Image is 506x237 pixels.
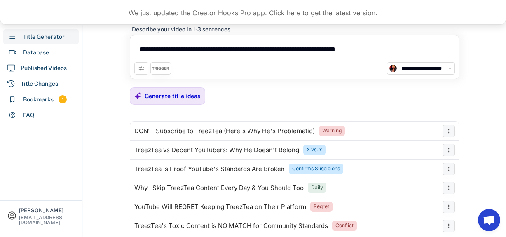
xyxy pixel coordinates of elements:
[322,127,342,134] div: Warning
[134,185,304,191] div: Why I Skip TreezTea Content Every Day & You Should Too
[389,65,397,72] img: channels4_profile.jpg
[335,222,354,229] div: Conflict
[21,64,67,73] div: Published Videos
[145,92,201,100] div: Generate title ideas
[307,146,322,153] div: X vs. Y
[134,147,299,153] div: TreezTea vs Decent YouTubers: Why He Doesn't Belong
[19,208,75,213] div: [PERSON_NAME]
[134,166,285,172] div: TreezTea Is Proof YouTube's Standards Are Broken
[134,204,306,210] div: YouTube Will REGRET Keeping TreezTea on Their Platform
[19,215,75,225] div: [EMAIL_ADDRESS][DOMAIN_NAME]
[23,111,35,120] div: FAQ
[134,223,328,229] div: TreezTea's Toxic Content is NO MATCH for Community Standards
[292,165,340,172] div: Confirms Suspicions
[152,66,169,71] div: TRIGGER
[314,203,329,210] div: Regret
[23,48,49,57] div: Database
[23,33,65,41] div: Title Generator
[311,184,323,191] div: Daily
[23,95,54,104] div: Bookmarks
[59,96,67,103] div: 1
[132,26,230,33] div: Describe your video in 1-3 sentences
[478,209,500,231] a: Ouvrir le chat
[21,80,58,88] div: Title Changes
[134,128,315,134] div: DON'T Subscribe to TreezTea (Here's Why He's Problematic)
